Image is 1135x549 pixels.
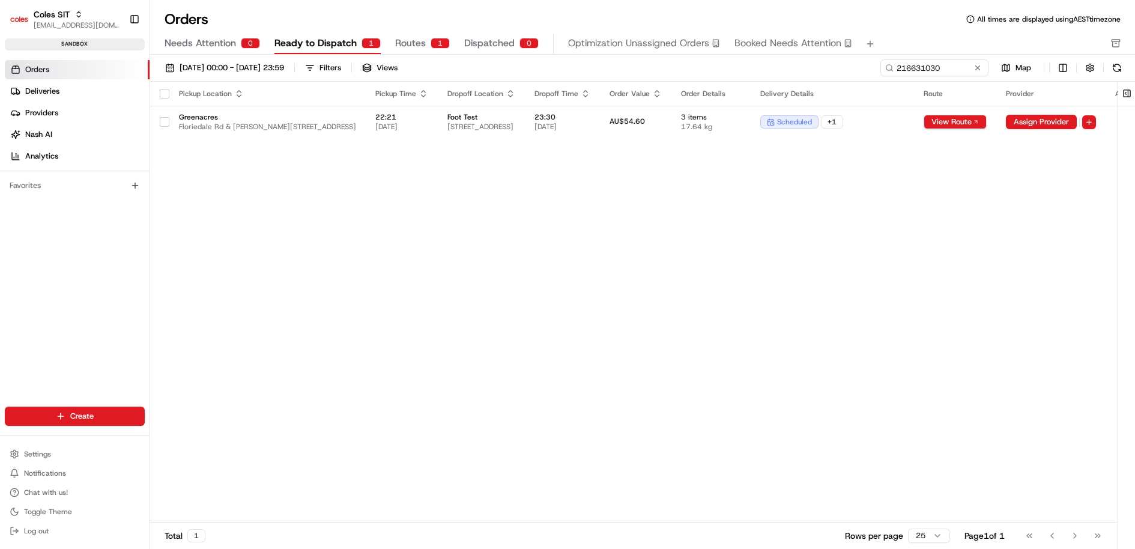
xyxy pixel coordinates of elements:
span: Floriedale Rd & [PERSON_NAME][STREET_ADDRESS] [179,122,356,132]
button: Chat with us! [5,484,145,501]
div: 0 [241,38,260,49]
h1: Orders [165,10,208,29]
span: Views [377,62,398,73]
button: [DATE] 00:00 - [DATE] 23:59 [160,59,289,76]
span: Orders [25,64,49,75]
span: [DATE] [534,122,590,132]
div: Favorites [5,176,145,195]
span: Providers [25,108,58,118]
span: Deliveries [25,86,59,97]
button: [EMAIL_ADDRESS][DOMAIN_NAME] [34,20,120,30]
button: Refresh [1109,59,1125,76]
span: Nash AI [25,129,52,140]
span: Routes [395,36,426,50]
span: Create [70,411,94,422]
span: Settings [24,449,51,459]
span: Greenacres [179,112,356,122]
a: Orders [5,60,150,79]
span: Foot Test [447,112,515,122]
a: Deliveries [5,82,150,101]
span: Map [1015,62,1031,73]
span: [DATE] 00:00 - [DATE] 23:59 [180,62,284,73]
div: Page 1 of 1 [964,530,1005,542]
span: 3 items [681,112,741,122]
span: Optimization Unassigned Orders [568,36,709,50]
span: Log out [24,526,49,536]
span: scheduled [777,117,812,127]
button: Coles SITColes SIT[EMAIL_ADDRESS][DOMAIN_NAME] [5,5,124,34]
span: AU$54.60 [610,117,645,126]
img: Coles SIT [10,10,29,29]
span: Booked Needs Attention [734,36,841,50]
div: + 1 [821,115,843,129]
span: [DATE] [375,122,428,132]
div: Route [924,89,987,99]
div: 1 [362,38,381,49]
button: Assign Provider [1006,115,1077,129]
div: Pickup Time [375,89,428,99]
button: Views [357,59,403,76]
button: Create [5,407,145,426]
span: Analytics [25,151,58,162]
button: View Route [924,115,987,129]
span: Toggle Theme [24,507,72,517]
span: 17.64 kg [681,122,741,132]
span: 22:21 [375,112,428,122]
div: 1 [431,38,450,49]
div: 1 [187,529,205,542]
button: Notifications [5,465,145,482]
div: Dropoff Time [534,89,590,99]
span: Dispatched [464,36,515,50]
button: Map [993,61,1039,75]
a: Analytics [5,147,150,166]
div: sandbox [5,38,145,50]
span: Needs Attention [165,36,236,50]
span: Notifications [24,469,66,478]
button: Filters [300,59,347,76]
button: Coles SIT [34,8,70,20]
button: Log out [5,523,145,539]
span: 23:30 [534,112,590,122]
span: Ready to Dispatch [274,36,357,50]
div: Provider [1006,89,1096,99]
div: Total [165,529,205,542]
p: Rows per page [845,530,903,542]
a: Nash AI [5,125,150,144]
div: Order Details [681,89,741,99]
div: 0 [519,38,539,49]
div: Dropoff Location [447,89,515,99]
a: Providers [5,103,150,123]
div: Filters [319,62,341,73]
span: [STREET_ADDRESS] [447,122,515,132]
input: Type to search [880,59,988,76]
button: Settings [5,446,145,463]
div: Pickup Location [179,89,356,99]
div: Order Value [610,89,662,99]
span: All times are displayed using AEST timezone [977,14,1121,24]
button: Toggle Theme [5,503,145,520]
span: Chat with us! [24,488,68,497]
div: Delivery Details [760,89,904,99]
